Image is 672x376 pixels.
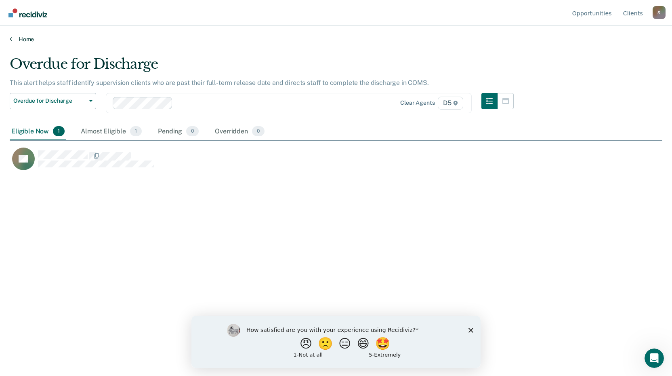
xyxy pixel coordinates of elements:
div: Overdue for Discharge [10,56,514,79]
span: 1 [53,126,65,137]
button: Overdue for Discharge [10,93,96,109]
span: Overdue for Discharge [13,97,86,104]
div: Clear agents [400,99,435,106]
iframe: Intercom live chat [645,349,664,368]
div: Almost Eligible1 [79,123,143,141]
span: 0 [252,126,265,137]
p: This alert helps staff identify supervision clients who are past their full-term release date and... [10,79,429,87]
div: Pending0 [156,123,200,141]
div: CaseloadOpportunityCell-0980727 [10,147,581,180]
span: 1 [130,126,142,137]
div: S [653,6,666,19]
span: 0 [186,126,199,137]
div: Overridden0 [213,123,266,141]
a: Home [10,36,662,43]
button: Profile dropdown button [653,6,666,19]
div: Eligible Now1 [10,123,66,141]
iframe: Survey by Kim from Recidiviz [191,316,481,368]
img: Recidiviz [8,8,47,17]
span: D5 [438,97,463,110]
